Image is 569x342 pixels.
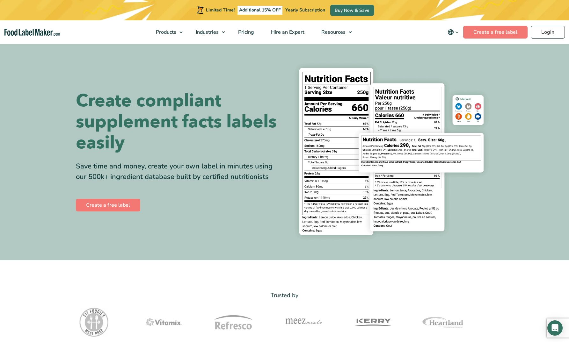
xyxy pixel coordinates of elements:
span: Industries [194,29,219,36]
div: Open Intercom Messenger [547,320,563,336]
a: Create a free label [463,26,528,39]
span: Pricing [236,29,255,36]
a: Login [531,26,565,39]
h1: Create compliant supplement facts labels easily [76,90,280,153]
a: Industries [187,20,228,44]
span: Hire an Expert [269,29,305,36]
span: Additional 15% OFF [237,6,282,15]
a: Resources [313,20,355,44]
span: Yearly Subscription [285,7,325,13]
a: Products [148,20,186,44]
span: Resources [319,29,346,36]
a: Buy Now & Save [330,5,374,16]
span: Products [154,29,177,36]
a: Hire an Expert [263,20,311,44]
span: Limited Time! [206,7,235,13]
a: Pricing [230,20,261,44]
a: Create a free label [76,199,140,211]
p: Trusted by [76,291,493,300]
div: Save time and money, create your own label in minutes using our 500k+ ingredient database built b... [76,161,280,182]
